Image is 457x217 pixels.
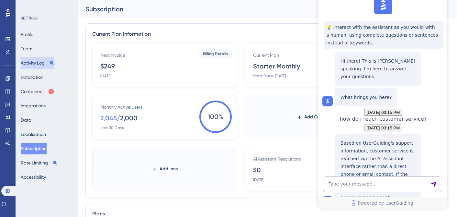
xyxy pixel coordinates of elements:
div: / 2,000 [117,114,138,123]
button: Billing Details [199,49,232,59]
div: Last 30 Days [100,125,124,130]
div: Start Date: [DATE] [253,73,286,78]
div: Current Plan [253,51,279,59]
div: $0 [253,165,261,175]
div: 2,045 [100,114,117,123]
span: Add Credit Card [304,113,339,121]
div: Starter Monthly [253,62,300,71]
button: Add-ons [142,163,188,175]
div: Current Plan Information [92,30,442,38]
div: [DATE] [253,177,264,182]
div: Next Invoice [100,51,125,59]
div: Subscription [85,5,376,14]
span: Add-ons [160,165,178,173]
span: Billing Details [203,51,228,56]
div: $249 [100,62,115,71]
div: AI Assistant Resolutions [253,155,301,163]
button: Add Credit Card [286,111,349,123]
div: [DATE] [100,73,111,78]
div: Monthly Active Users [100,103,142,111]
span: 100 % [199,101,232,133]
